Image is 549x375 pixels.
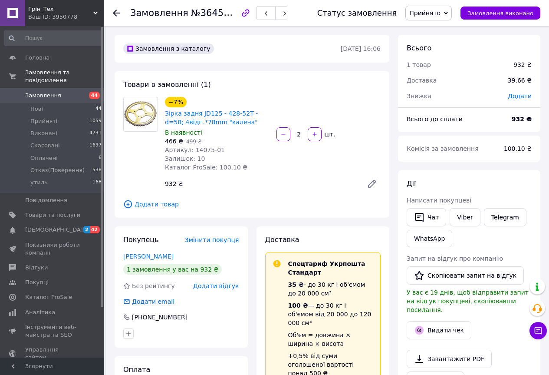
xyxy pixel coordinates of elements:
[25,196,67,204] span: Повідомлення
[95,105,102,113] span: 44
[407,179,416,188] span: Дії
[407,77,437,84] span: Доставка
[407,266,524,285] button: Скопіювати запит на відгук
[193,282,239,289] span: Додати відгук
[407,61,431,68] span: 1 товар
[450,208,480,226] a: Viber
[409,10,441,17] span: Прийнято
[30,166,85,174] span: Отказ(Поверення)
[83,226,90,233] span: 2
[25,309,55,316] span: Аналітика
[123,365,150,374] span: Оплата
[407,208,446,226] button: Чат
[165,138,183,145] span: 466 ₴
[288,331,374,348] div: Об'єм = довжина × ширина × висота
[92,179,102,186] span: 168
[25,241,80,257] span: Показники роботи компанії
[123,80,211,89] span: Товари в замовленні (1)
[28,13,104,21] div: Ваш ID: 3950778
[92,166,102,174] span: 538
[265,236,299,244] span: Доставка
[122,297,175,306] div: Додати email
[407,116,463,123] span: Всього до сплати
[504,145,532,152] span: 100.10 ₴
[30,154,58,162] span: Оплачені
[30,179,48,186] span: утиль
[288,301,374,327] div: — до 30 кг і об'ємом від 20 000 до 120 000 см³
[25,293,72,301] span: Каталог ProSale
[407,230,452,247] a: WhatsApp
[407,350,492,368] a: Завантажити PDF
[288,260,365,276] span: Спецтариф Укрпошта Стандарт
[132,282,175,289] span: Без рейтингу
[508,93,532,100] span: Додати
[288,302,308,309] span: 100 ₴
[484,208,526,226] a: Telegram
[123,43,214,54] div: Замовлення з каталогу
[30,142,60,149] span: Скасовані
[288,281,304,288] span: 35 ₴
[28,5,93,13] span: Грін_Тех
[25,54,49,62] span: Головна
[407,289,529,313] span: У вас є 19 днів, щоб відправити запит на відгук покупцеві, скопіювавши посилання.
[529,322,547,339] button: Чат з покупцем
[165,164,247,171] span: Каталог ProSale: 100.10 ₴
[131,313,188,322] div: [PHONE_NUMBER]
[25,92,61,100] span: Замовлення
[30,129,57,137] span: Виконані
[25,211,80,219] span: Товари та послуги
[124,98,158,130] img: Зірка задня JD125 - 428-52T - d=58; 4відп.*78mm "калена"
[165,146,225,153] span: Артикул: 14075-01
[407,145,479,152] span: Комісія за замовлення
[99,154,102,162] span: 6
[25,279,49,286] span: Покупці
[30,117,57,125] span: Прийняті
[90,226,100,233] span: 42
[165,97,187,107] div: −7%
[407,321,471,339] button: Видати чек
[467,10,533,17] span: Замовлення виконано
[89,117,102,125] span: 1059
[341,45,381,52] time: [DATE] 16:06
[25,226,89,234] span: [DEMOGRAPHIC_DATA]
[185,236,239,243] span: Змінити покупця
[322,130,336,139] div: шт.
[25,69,104,84] span: Замовлення та повідомлення
[503,71,537,90] div: 39.66 ₴
[165,129,202,136] span: В наявності
[407,44,431,52] span: Всього
[407,93,431,100] span: Знижка
[89,92,100,99] span: 44
[513,60,532,69] div: 932 ₴
[123,236,159,244] span: Покупець
[407,197,471,204] span: Написати покупцеві
[165,155,205,162] span: Залишок: 10
[130,8,188,18] span: Замовлення
[191,7,253,18] span: №364553879
[123,199,381,209] span: Додати товар
[89,142,102,149] span: 1697
[123,264,222,275] div: 1 замовлення у вас на 932 ₴
[123,253,174,260] a: [PERSON_NAME]
[407,255,503,262] span: Запит на відгук про компанію
[460,7,540,20] button: Замовлення виконано
[186,139,202,145] span: 499 ₴
[288,280,374,298] div: - до 30 кг і об'ємом до 20 000 см³
[30,105,43,113] span: Нові
[113,9,120,17] div: Повернутися назад
[363,175,381,192] a: Редагувати
[317,9,397,17] div: Статус замовлення
[165,110,258,126] a: Зірка задня JD125 - 428-52T - d=58; 4відп.*78mm "калена"
[131,297,175,306] div: Додати email
[25,264,48,272] span: Відгуки
[4,30,102,46] input: Пошук
[512,116,532,123] b: 932 ₴
[25,346,80,362] span: Управління сайтом
[89,129,102,137] span: 4731
[25,323,80,339] span: Інструменти веб-майстра та SEO
[161,178,360,190] div: 932 ₴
